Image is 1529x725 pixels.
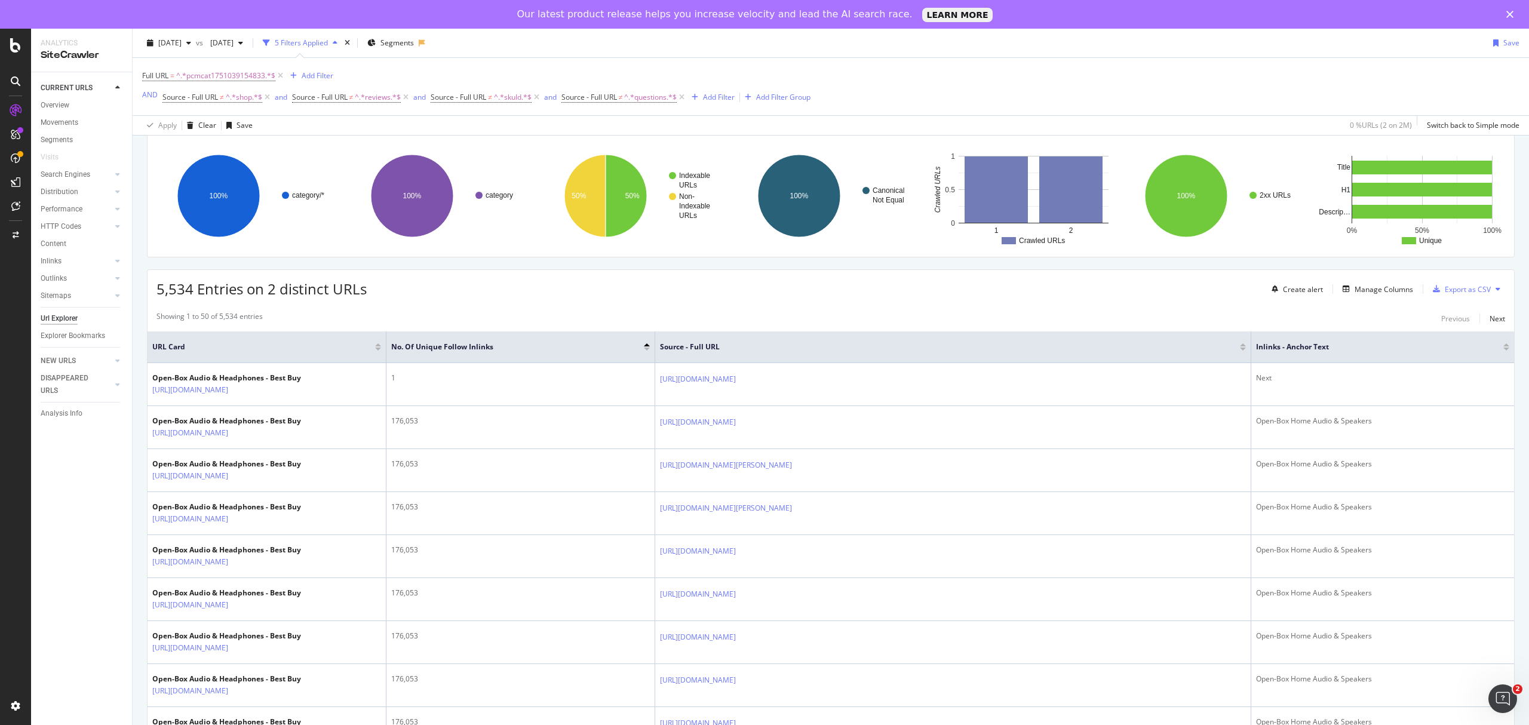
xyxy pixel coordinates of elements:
span: 2 [1513,684,1522,694]
button: Add Filter [285,69,333,83]
button: and [275,91,287,103]
div: Distribution [41,186,78,198]
iframe: Intercom live chat [1488,684,1517,713]
a: Distribution [41,186,112,198]
div: Movements [41,116,78,129]
text: 100% [210,192,228,200]
div: Showing 1 to 50 of 5,534 entries [156,311,263,325]
button: Next [1490,311,1505,325]
div: 176,053 [391,459,650,469]
div: Clear [198,120,216,130]
a: [URL][DOMAIN_NAME] [660,631,736,643]
div: Open-Box Home Audio & Speakers [1256,631,1509,641]
div: 176,053 [391,545,650,555]
span: ^.*reviews.*$ [355,89,401,106]
div: Segments [41,134,73,146]
div: Open-Box Audio & Headphones - Best Buy [152,588,301,598]
svg: A chart. [1318,144,1505,248]
div: Open-Box Audio & Headphones - Best Buy [152,502,301,512]
div: Open-Box Home Audio & Speakers [1256,459,1509,469]
svg: A chart. [350,144,538,248]
div: Export as CSV [1445,284,1491,294]
div: 176,053 [391,502,650,512]
div: 176,053 [391,416,650,426]
div: Open-Box Audio & Headphones - Best Buy [152,631,301,641]
a: HTTP Codes [41,220,112,233]
span: vs [196,38,205,48]
div: Explorer Bookmarks [41,330,105,342]
svg: A chart. [737,144,925,248]
div: times [342,37,352,49]
div: Open-Box Home Audio & Speakers [1256,416,1509,426]
span: ^.*pcmcat1751039154833.*$ [176,67,275,84]
a: [URL][DOMAIN_NAME] [660,416,736,428]
button: Export as CSV [1428,279,1491,299]
div: Our latest product release helps you increase velocity and lead the AI search race. [517,8,913,20]
span: ^.*shop.*$ [226,89,262,106]
div: Add Filter Group [756,92,810,102]
div: Create alert [1283,284,1323,294]
a: Sitemaps [41,290,112,302]
a: [URL][DOMAIN_NAME] [660,373,736,385]
text: 100% [1483,226,1502,235]
div: Search Engines [41,168,90,181]
div: Open-Box Audio & Headphones - Best Buy [152,416,301,426]
svg: A chart. [1124,144,1312,248]
span: 5,534 Entries on 2 distinct URLs [156,279,367,299]
text: Crawled URLs [934,167,942,213]
div: Open-Box Home Audio & Speakers [1256,588,1509,598]
div: Manage Columns [1355,284,1413,294]
button: Manage Columns [1338,282,1413,296]
div: Inlinks [41,255,62,268]
div: Save [237,120,253,130]
button: 5 Filters Applied [258,33,342,53]
a: [URL][DOMAIN_NAME] [152,556,228,568]
div: Sitemaps [41,290,71,302]
a: Performance [41,203,112,216]
div: Performance [41,203,82,216]
svg: A chart. [931,144,1118,248]
div: Open-Box Home Audio & Speakers [1256,674,1509,684]
a: [URL][DOMAIN_NAME] [152,599,228,611]
text: 100% [1177,192,1195,200]
span: 2025 Aug. 19th [158,38,182,48]
a: Movements [41,116,124,129]
div: Analysis Info [41,407,82,420]
div: Add Filter [302,70,333,81]
text: 50% [1415,226,1429,235]
text: Title [1337,163,1351,171]
span: No. of Unique Follow Inlinks [391,342,626,352]
button: and [544,91,557,103]
button: [DATE] [205,33,248,53]
a: Outlinks [41,272,112,285]
svg: A chart. [156,144,344,248]
div: AND [142,90,158,100]
div: Content [41,238,66,250]
a: [URL][DOMAIN_NAME][PERSON_NAME] [660,459,792,471]
a: [URL][DOMAIN_NAME] [660,588,736,600]
div: Apply [158,120,177,130]
a: [URL][DOMAIN_NAME] [152,685,228,697]
a: [URL][DOMAIN_NAME] [152,642,228,654]
div: Open-Box Home Audio & Speakers [1256,545,1509,555]
div: Analytics [41,38,122,48]
text: Descrip… [1319,208,1350,216]
div: Next [1256,373,1509,383]
div: A chart. [544,144,731,248]
div: DISAPPEARED URLS [41,372,101,397]
div: Open-Box Audio & Headphones - Best Buy [152,674,301,684]
div: 176,053 [391,631,650,641]
div: Open-Box Audio & Headphones - Best Buy [152,459,301,469]
a: [URL][DOMAIN_NAME] [660,545,736,557]
div: NEW URLS [41,355,76,367]
span: Source - Full URL [660,342,1222,352]
a: Explorer Bookmarks [41,330,124,342]
div: Overview [41,99,69,112]
text: category/* [292,191,324,199]
div: CURRENT URLS [41,82,93,94]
